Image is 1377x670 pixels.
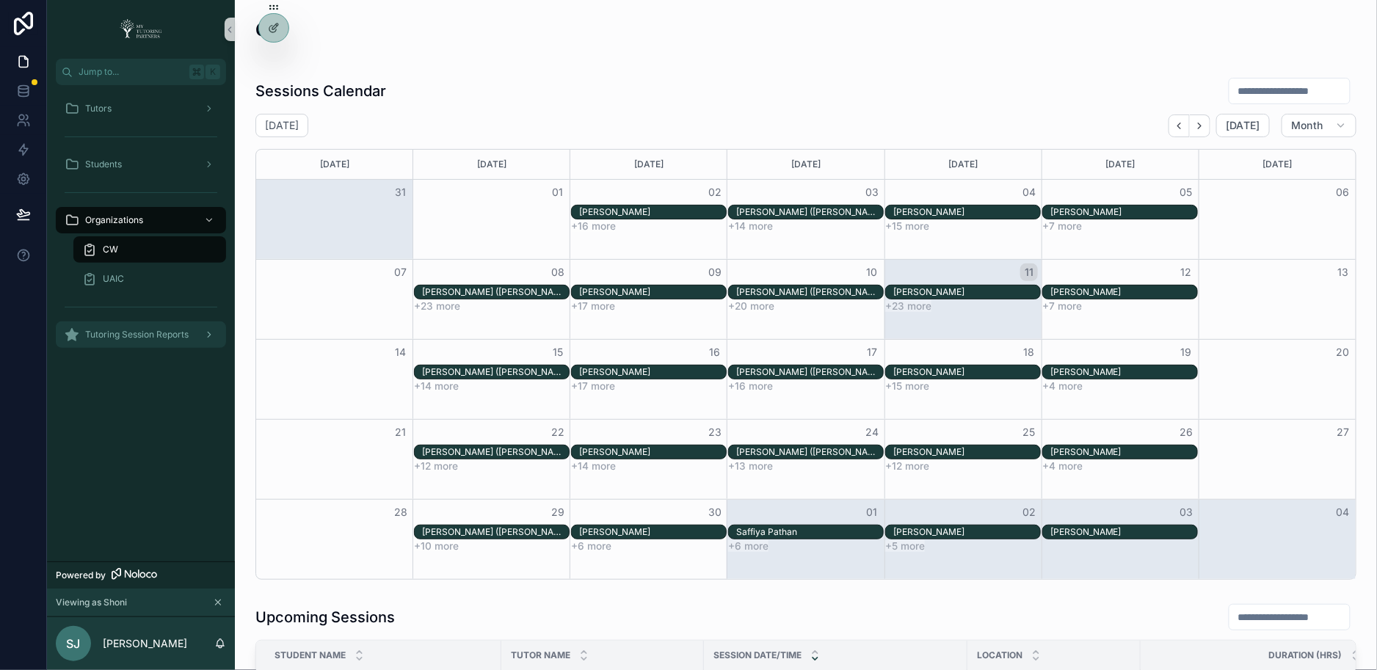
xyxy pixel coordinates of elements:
[85,103,112,114] span: Tutors
[893,285,1040,299] div: Faith Maas
[258,150,410,179] div: [DATE]
[85,329,189,341] span: Tutoring Session Reports
[1020,423,1038,441] button: 25
[1050,526,1197,538] div: [PERSON_NAME]
[1282,114,1356,137] button: Month
[1177,183,1195,201] button: 05
[728,460,773,472] button: +13 more
[736,526,883,538] div: Saffiya Pathan
[255,18,287,42] h2: CW
[571,460,616,472] button: +14 more
[885,540,925,552] button: +5 more
[1042,300,1082,312] button: +7 more
[730,150,882,179] div: [DATE]
[56,569,106,581] span: Powered by
[579,205,726,219] div: Faith Maas
[1190,114,1210,137] button: Next
[579,445,726,459] div: Faith Maas
[255,149,1356,580] div: Month View
[549,343,567,361] button: 15
[579,366,726,378] div: [PERSON_NAME]
[571,540,611,552] button: +6 more
[422,526,569,538] div: [PERSON_NAME] ([PERSON_NAME]) [PERSON_NAME]
[85,214,143,226] span: Organizations
[1226,119,1260,132] span: [DATE]
[1050,286,1197,298] div: [PERSON_NAME]
[736,206,883,218] div: [PERSON_NAME] ([PERSON_NAME]) [PERSON_NAME]
[885,220,929,232] button: +15 more
[736,285,883,299] div: Lillian (Lilly) Rodriguez
[1050,366,1197,378] div: [PERSON_NAME]
[1177,423,1195,441] button: 26
[549,423,567,441] button: 22
[415,150,567,179] div: [DATE]
[1216,114,1270,137] button: [DATE]
[736,445,883,459] div: Lillian (Lilly) Rodriguez
[579,446,726,458] div: [PERSON_NAME]
[549,263,567,281] button: 08
[392,503,410,521] button: 28
[1334,183,1352,201] button: 06
[1042,380,1083,392] button: +4 more
[713,649,802,661] span: Session Date/Time
[579,525,726,539] div: Ismail Azam
[1042,460,1083,472] button: +4 more
[103,273,124,285] span: UAIC
[571,380,615,392] button: +17 more
[893,366,1040,378] div: [PERSON_NAME]
[863,183,881,201] button: 03
[573,150,724,179] div: [DATE]
[1050,285,1197,299] div: Azahel Teodocio
[414,300,460,312] button: +23 more
[1050,206,1197,218] div: [PERSON_NAME]
[1042,220,1082,232] button: +7 more
[736,205,883,219] div: Lillian (Lilly) Rodriguez
[1050,205,1197,219] div: Azahel Teodocio
[392,263,410,281] button: 07
[1334,423,1352,441] button: 27
[1268,649,1343,661] span: Duration (hrs)
[1020,503,1038,521] button: 02
[56,321,226,348] a: Tutoring Session Reports
[1177,263,1195,281] button: 12
[73,236,226,263] a: CW
[422,446,569,458] div: [PERSON_NAME] ([PERSON_NAME]) [PERSON_NAME]
[549,183,567,201] button: 01
[893,446,1040,458] div: [PERSON_NAME]
[56,207,226,233] a: Organizations
[736,286,883,298] div: [PERSON_NAME] ([PERSON_NAME]) [PERSON_NAME]
[422,286,569,298] div: [PERSON_NAME] ([PERSON_NAME]) [PERSON_NAME]
[728,540,769,552] button: +6 more
[1050,446,1197,458] div: [PERSON_NAME]
[1169,114,1190,137] button: Back
[1020,263,1038,281] button: 11
[887,150,1039,179] div: [DATE]
[255,607,395,627] h1: Upcoming Sessions
[863,263,881,281] button: 10
[706,423,724,441] button: 23
[885,460,929,472] button: +12 more
[736,365,883,379] div: Lillian (Lilly) Rodriguez
[579,285,726,299] div: Faith Maas
[579,206,726,218] div: [PERSON_NAME]
[422,525,569,539] div: Lillian (Lilly) Rodriguez
[422,366,569,378] div: [PERSON_NAME] ([PERSON_NAME]) [PERSON_NAME]
[56,151,226,178] a: Students
[56,59,226,85] button: Jump to...K
[977,649,1022,661] span: Location
[863,503,881,521] button: 01
[736,525,883,539] div: Saffiya Pathan
[103,244,118,255] span: CW
[255,81,386,101] h1: Sessions Calendar
[85,159,122,170] span: Students
[1202,150,1354,179] div: [DATE]
[1020,343,1038,361] button: 18
[47,85,235,367] div: scrollable content
[893,445,1040,459] div: Faith Maas
[414,380,459,392] button: +14 more
[73,266,226,292] a: UAIC
[728,220,773,232] button: +14 more
[579,526,726,538] div: [PERSON_NAME]
[893,365,1040,379] div: Faith Maas
[571,220,616,232] button: +16 more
